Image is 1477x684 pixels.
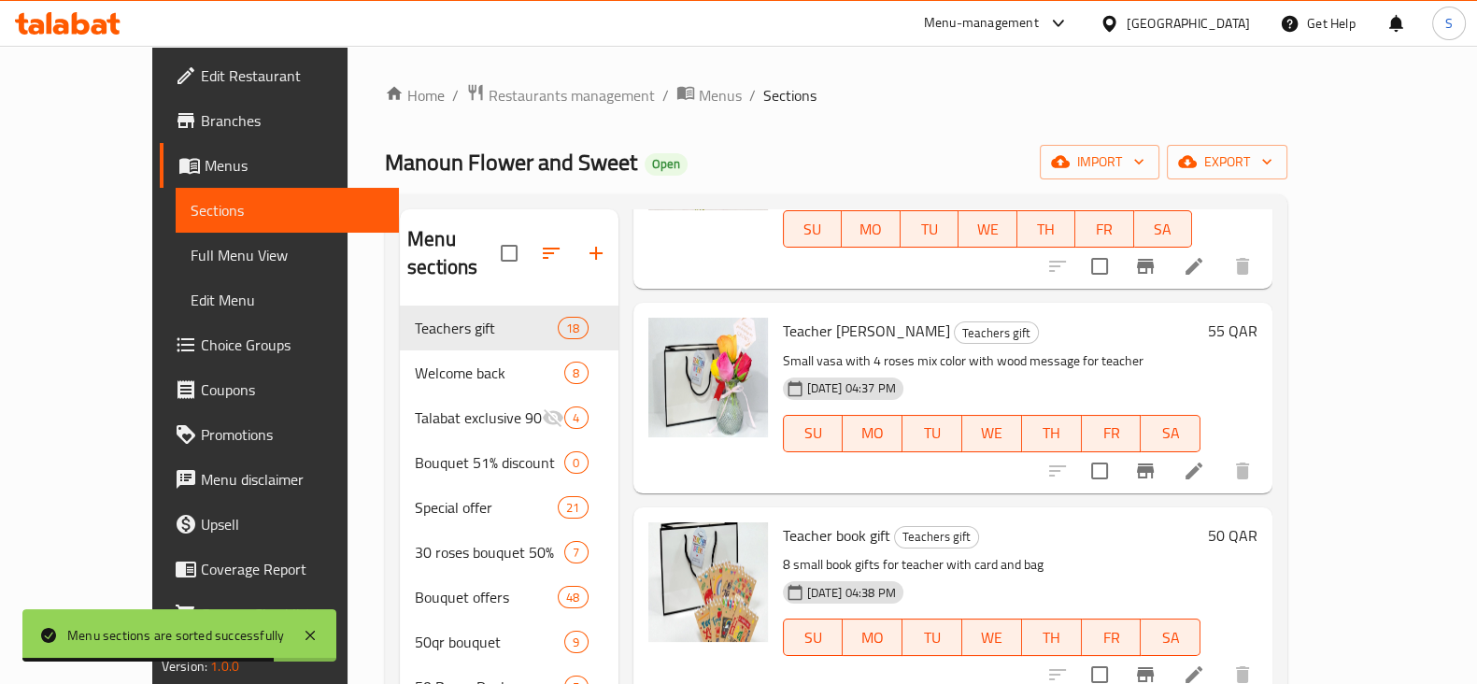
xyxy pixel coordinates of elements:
button: TH [1022,415,1082,452]
span: import [1055,150,1144,174]
span: 1.0.0 [210,654,239,678]
li: / [749,84,756,107]
span: SU [791,420,836,447]
div: Talabat exclusive 90%4 [400,395,618,440]
button: SU [783,619,844,656]
div: Teachers gift [415,317,558,339]
span: TU [908,216,952,243]
a: Coverage Report [160,547,399,591]
button: MO [843,415,902,452]
span: 9 [565,634,587,651]
span: Edit Menu [191,289,384,311]
a: Promotions [160,412,399,457]
button: SA [1134,210,1193,248]
p: 8 small book gifts for teacher with card and bag [783,553,1201,577]
div: Menu sections are sorted successfully [67,625,284,646]
span: Special offer [415,496,558,519]
h2: Menu sections [407,225,501,281]
li: / [662,84,669,107]
span: FR [1089,624,1134,651]
a: Menu disclaimer [160,457,399,502]
span: Promotions [201,423,384,446]
span: export [1182,150,1272,174]
a: Grocery Checklist [160,591,399,636]
div: items [564,451,588,474]
span: SA [1142,216,1186,243]
span: Open [645,156,688,172]
button: SU [783,415,844,452]
span: Bouquet 51% discount [415,451,564,474]
span: 50qr bouquet [415,631,564,653]
a: Sections [176,188,399,233]
span: Select to update [1080,451,1119,491]
a: Choice Groups [160,322,399,367]
div: Welcome back8 [400,350,618,395]
span: Sort sections [529,231,574,276]
span: 18 [559,320,587,337]
div: items [564,631,588,653]
span: FR [1083,216,1127,243]
div: items [558,317,588,339]
a: Edit Menu [176,278,399,322]
span: Branches [201,109,384,132]
div: Special offer21 [400,485,618,530]
div: items [564,541,588,563]
div: items [564,406,588,429]
span: Sections [191,199,384,221]
span: MO [850,420,895,447]
span: SA [1148,624,1193,651]
button: delete [1220,449,1265,493]
button: delete [1220,244,1265,289]
span: 0 [565,454,587,472]
span: Full Menu View [191,244,384,266]
button: FR [1082,415,1142,452]
img: Teacher vasa [648,318,768,437]
div: Teachers gift [954,321,1039,344]
span: Choice Groups [201,334,384,356]
button: SA [1141,415,1200,452]
img: Teacher book gift [648,522,768,642]
h6: 55 QAR [1208,318,1257,344]
div: Welcome back [415,362,564,384]
button: Branch-specific-item [1123,244,1168,289]
span: FR [1089,420,1134,447]
span: Menus [205,154,384,177]
button: FR [1082,619,1142,656]
a: Menus [160,143,399,188]
div: Bouquet 51% discount0 [400,440,618,485]
a: Restaurants management [466,83,655,107]
button: TU [901,210,959,248]
span: TH [1030,420,1074,447]
span: Teachers gift [895,526,978,548]
div: [GEOGRAPHIC_DATA] [1127,13,1250,34]
a: Upsell [160,502,399,547]
button: WE [962,619,1022,656]
button: TH [1022,619,1082,656]
button: MO [843,619,902,656]
button: WE [962,415,1022,452]
span: Grocery Checklist [201,603,384,625]
span: [DATE] 04:37 PM [800,379,903,397]
span: [DATE] 04:38 PM [800,584,903,602]
button: SU [783,210,842,248]
span: 7 [565,544,587,562]
button: MO [842,210,901,248]
span: Restaurants management [489,84,655,107]
span: Upsell [201,513,384,535]
span: Manoun Flower and Sweet [385,141,637,183]
div: 50qr bouquet9 [400,620,618,664]
div: items [558,586,588,608]
div: Open [645,153,688,176]
a: Edit menu item [1183,255,1205,278]
span: Bouquet offers [415,586,558,608]
a: Menus [676,83,742,107]
button: Branch-specific-item [1123,449,1168,493]
div: items [558,496,588,519]
div: Bouquet offers48 [400,575,618,620]
span: MO [850,624,895,651]
span: 8 [565,364,587,382]
span: WE [966,216,1010,243]
button: TU [902,415,962,452]
div: items [564,362,588,384]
